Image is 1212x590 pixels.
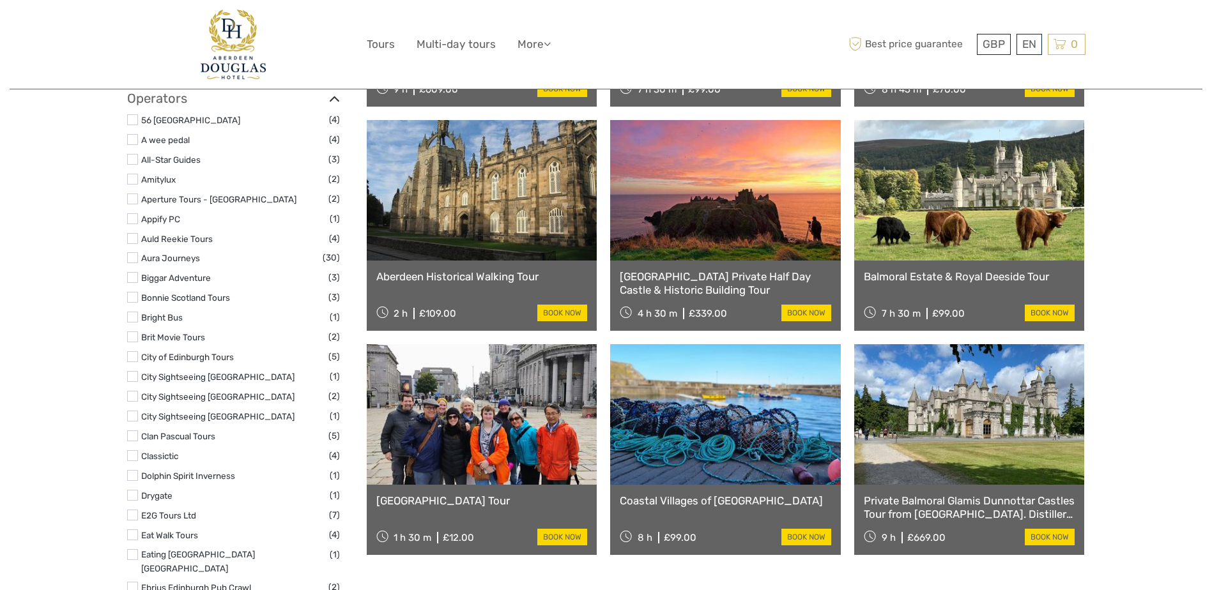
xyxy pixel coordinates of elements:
[323,250,340,265] span: (30)
[328,290,340,305] span: (3)
[394,84,408,95] span: 9 h
[141,135,190,145] a: A wee pedal
[147,20,162,35] button: Open LiveChat chat widget
[882,532,896,543] span: 9 h
[638,308,677,319] span: 4 h 30 m
[864,270,1075,283] a: Balmoral Estate & Royal Deeside Tour
[141,292,230,303] a: Bonnie Scotland Tours
[518,35,551,54] a: More
[330,310,340,324] span: (1)
[376,494,588,507] a: [GEOGRAPHIC_DATA] Tour
[141,471,235,481] a: Dolphin Spirit Inverness
[328,192,340,206] span: (2)
[330,211,340,226] span: (1)
[882,84,921,95] span: 8 h 45 m
[781,305,831,321] a: book now
[328,270,340,285] span: (3)
[419,308,456,319] div: £109.00
[330,369,340,384] span: (1)
[141,194,296,204] a: Aperture Tours - [GEOGRAPHIC_DATA]
[1069,38,1080,50] span: 0
[328,329,340,344] span: (2)
[664,532,696,543] div: £99.00
[537,529,587,545] a: book now
[983,38,1005,50] span: GBP
[141,273,211,283] a: Biggar Adventure
[882,308,921,319] span: 7 h 30 m
[141,312,183,322] a: Bright Bus
[141,549,255,574] a: Eating [GEOGRAPHIC_DATA] [GEOGRAPHIC_DATA]
[329,231,340,246] span: (4)
[127,91,340,106] h3: Operators
[141,451,178,461] a: Classictic
[1025,529,1075,545] a: book now
[141,411,295,421] a: City Sightseeing [GEOGRAPHIC_DATA]
[141,530,198,540] a: Eat Walk Tours
[328,389,340,404] span: (2)
[329,527,340,542] span: (4)
[141,372,295,382] a: City Sightseeing [GEOGRAPHIC_DATA]
[620,270,831,296] a: [GEOGRAPHIC_DATA] Private Half Day Castle & Historic Building Tour
[394,308,408,319] span: 2 h
[141,332,205,342] a: Brit Movie Tours
[620,494,831,507] a: Coastal Villages of [GEOGRAPHIC_DATA]
[781,529,831,545] a: book now
[329,508,340,522] span: (7)
[201,10,265,79] img: 2960-89bb2545-f6ad-46b0-ae05-39f85dfc8f48_logo_big.png
[18,22,144,33] p: We're away right now. Please check back later!
[419,84,458,95] div: £609.00
[638,532,652,543] span: 8 h
[141,155,201,165] a: All-Star Guides
[330,409,340,423] span: (1)
[141,174,176,185] a: Amitylux
[638,84,677,95] span: 7 h 30 m
[141,234,213,244] a: Auld Reekie Tours
[907,532,946,543] div: £669.00
[932,308,965,319] div: £99.00
[328,152,340,167] span: (3)
[1016,34,1042,55] div: EN
[328,428,340,443] span: (5)
[330,468,340,483] span: (1)
[394,532,431,543] span: 1 h 30 m
[846,34,974,55] span: Best price guarantee
[141,510,196,520] a: E2G Tours Ltd
[329,448,340,463] span: (4)
[141,253,200,263] a: Aura Journeys
[141,490,173,501] a: Drygate
[367,35,395,54] a: Tours
[328,349,340,364] span: (5)
[537,305,587,321] a: book now
[689,308,727,319] div: £339.00
[141,391,295,402] a: City Sightseeing [GEOGRAPHIC_DATA]
[933,84,966,95] div: £70.00
[330,547,340,562] span: (1)
[417,35,496,54] a: Multi-day tours
[328,172,340,186] span: (2)
[443,532,474,543] div: £12.00
[1025,305,1075,321] a: book now
[864,494,1075,520] a: Private Balmoral Glamis Dunnottar Castles Tour from [GEOGRAPHIC_DATA]. Distillery option
[141,115,240,125] a: 56 [GEOGRAPHIC_DATA]
[329,112,340,127] span: (4)
[329,132,340,147] span: (4)
[330,488,340,503] span: (1)
[376,270,588,283] a: Aberdeen Historical Walking Tour
[141,352,234,362] a: City of Edinburgh Tours
[141,431,215,441] a: Clan Pascual Tours
[141,214,180,224] a: Appify PC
